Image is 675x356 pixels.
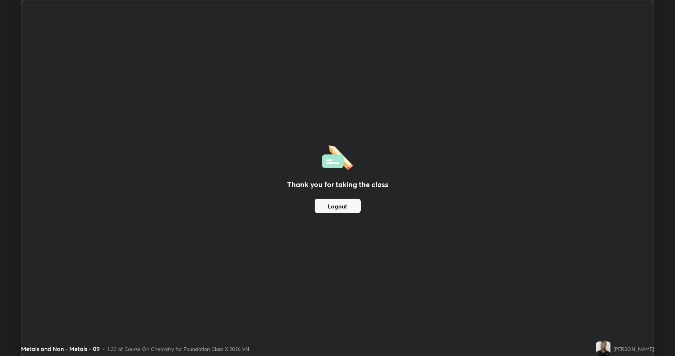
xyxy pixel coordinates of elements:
h2: Thank you for taking the class [287,179,388,190]
div: Metals and Non - Metals - 09 [21,344,100,353]
button: Logout [315,199,361,213]
div: L30 of Course On Chemistry for Foundation Class X 2026 VN [108,345,249,353]
div: • [103,345,105,353]
img: c449bc7577714875aafd9c306618b106.jpg [596,341,610,356]
img: offlineFeedback.1438e8b3.svg [322,143,353,170]
div: [PERSON_NAME] [613,345,654,353]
